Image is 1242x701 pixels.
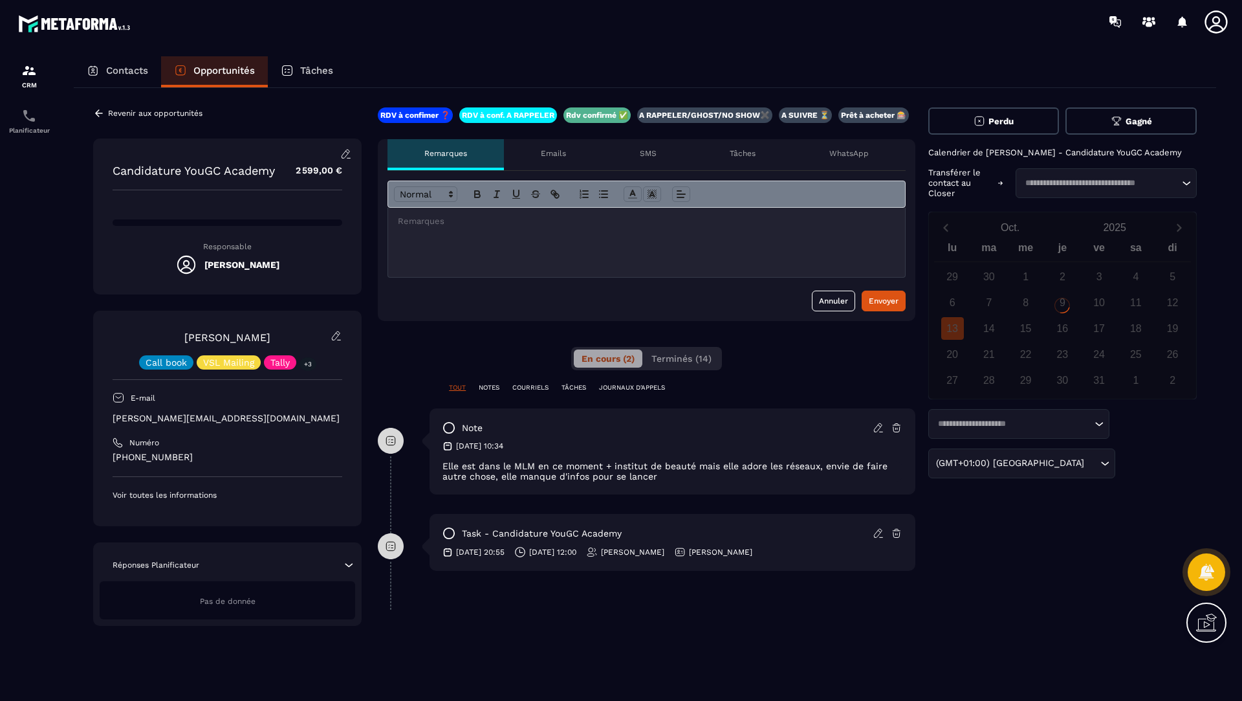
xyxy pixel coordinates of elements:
button: En cours (2) [574,350,642,368]
p: Contacts [106,65,148,76]
img: logo [18,12,135,36]
img: formation [21,63,37,78]
p: [PERSON_NAME] [689,547,752,557]
p: WhatsApp [829,148,869,159]
div: Search for option [928,449,1115,478]
p: NOTES [479,383,499,392]
a: Opportunités [161,56,268,87]
p: CRM [3,82,55,89]
p: VSL Mailing [203,358,254,367]
p: [DATE] 20:55 [456,547,505,557]
div: Envoyer [869,295,899,307]
p: TÂCHES [561,383,586,392]
p: Opportunités [193,65,255,76]
p: A RAPPELER/GHOST/NO SHOW✖️ [639,110,770,120]
p: [PERSON_NAME][EMAIL_ADDRESS][DOMAIN_NAME] [113,412,342,425]
p: E-mail [131,393,155,403]
button: Perdu [928,107,1060,135]
p: SMS [640,148,657,159]
span: Terminés (14) [651,353,712,364]
p: Tâches [300,65,333,76]
div: Search for option [1016,168,1197,198]
input: Search for option [1021,177,1179,190]
h5: [PERSON_NAME] [204,260,279,270]
p: Call book [146,358,187,367]
a: Tâches [268,56,346,87]
p: Numéro [129,438,159,448]
input: Search for option [933,417,1091,430]
a: Contacts [74,56,161,87]
p: Candidature YouGC Academy [113,164,275,177]
span: Gagné [1126,117,1152,126]
input: Search for option [1087,456,1097,471]
span: En cours (2) [582,353,635,364]
a: formationformationCRM [3,53,55,98]
button: Gagné [1065,107,1197,135]
p: COURRIELS [512,383,549,392]
span: (GMT+01:00) [GEOGRAPHIC_DATA] [933,456,1087,471]
p: TOUT [449,383,466,392]
p: Tally [270,358,290,367]
p: Tâches [730,148,756,159]
p: RDV à conf. A RAPPELER [462,110,554,120]
p: RDV à confimer ❓ [380,110,450,120]
p: task - Candidature YouGC Academy [462,528,622,540]
p: Revenir aux opportunités [108,109,202,118]
a: [PERSON_NAME] [184,331,270,344]
p: note [462,422,483,434]
p: Planificateur [3,127,55,134]
p: Voir toutes les informations [113,490,342,500]
p: Elle est dans le MLM en ce moment + institut de beauté mais elle adore les réseaux, envie de fair... [442,461,902,482]
p: Calendrier de [PERSON_NAME] - Candidature YouGC Academy [928,148,1197,158]
button: Annuler [812,291,855,311]
p: A SUIVRE ⏳ [781,110,829,120]
p: Emails [541,148,566,159]
p: Transférer le contact au Closer [928,168,992,199]
button: Terminés (14) [644,350,719,368]
span: Pas de donnée [200,597,256,606]
img: scheduler [21,108,37,124]
span: Perdu [988,117,1014,126]
p: Réponses Planificateur [113,560,199,570]
p: Remarques [424,148,467,159]
p: 2 599,00 € [283,158,342,183]
p: Prêt à acheter 🎰 [841,110,906,120]
div: Search for option [928,409,1109,439]
p: Rdv confirmé ✅ [566,110,628,120]
p: +3 [300,357,316,371]
p: [DATE] 12:00 [529,547,576,557]
button: Envoyer [862,291,906,311]
p: Responsable [113,242,342,251]
p: [DATE] 10:34 [456,441,503,451]
p: [PERSON_NAME] [601,547,664,557]
p: [PHONE_NUMBER] [113,451,342,463]
a: schedulerschedulerPlanificateur [3,98,55,144]
p: JOURNAUX D'APPELS [599,383,665,392]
